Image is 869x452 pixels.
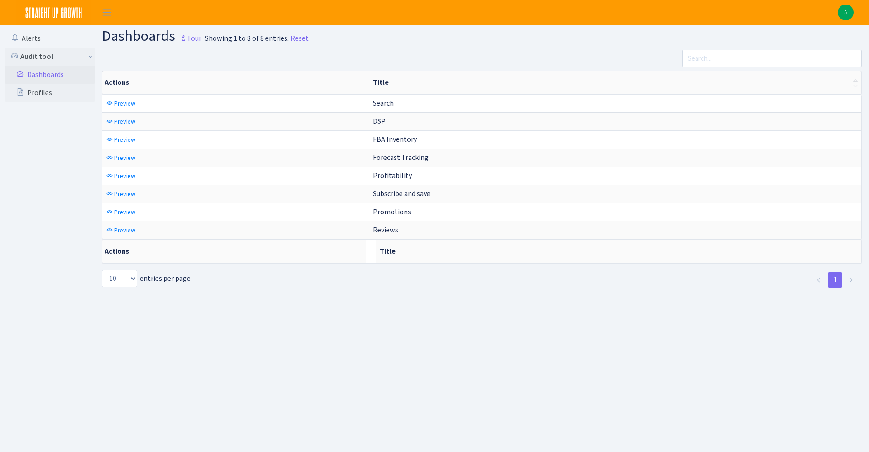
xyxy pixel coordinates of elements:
a: Tour [175,26,201,45]
a: Preview [104,133,138,147]
a: Profiles [5,84,95,102]
h1: Dashboards [102,29,201,46]
span: Forecast Tracking [373,153,429,162]
input: Search... [682,50,862,67]
a: Preview [104,187,138,201]
span: Preview [114,117,135,126]
a: Alerts [5,29,95,48]
span: Preview [114,172,135,180]
span: Preview [114,99,135,108]
a: 1 [828,272,842,288]
a: Preview [104,96,138,111]
a: Preview [104,115,138,129]
select: entries per page [102,270,137,287]
a: Audit tool [5,48,95,66]
a: Preview [104,151,138,165]
span: Preview [114,208,135,216]
span: Preview [114,226,135,235]
a: Reset [291,33,309,44]
span: Preview [114,135,135,144]
label: entries per page [102,270,191,287]
a: Preview [104,205,138,219]
th: Actions [102,240,366,263]
a: Preview [104,223,138,237]
th: Title : activate to sort column ascending [369,71,861,94]
span: Preview [114,190,135,198]
span: Profitability [373,171,412,180]
a: Dashboards [5,66,95,84]
a: Preview [104,169,138,183]
th: Title [376,240,861,263]
span: Subscribe and save [373,189,430,198]
span: Search [373,98,394,108]
button: Toggle navigation [95,5,118,20]
small: Tour [178,31,201,46]
span: Reviews [373,225,398,235]
th: Actions [102,71,369,94]
span: FBA Inventory [373,135,417,144]
a: A [838,5,854,20]
span: Preview [114,154,135,162]
span: DSP [373,116,386,126]
div: Showing 1 to 8 of 8 entries. [205,33,289,44]
img: Adriana Lara [838,5,854,20]
span: Promotions [373,207,411,216]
